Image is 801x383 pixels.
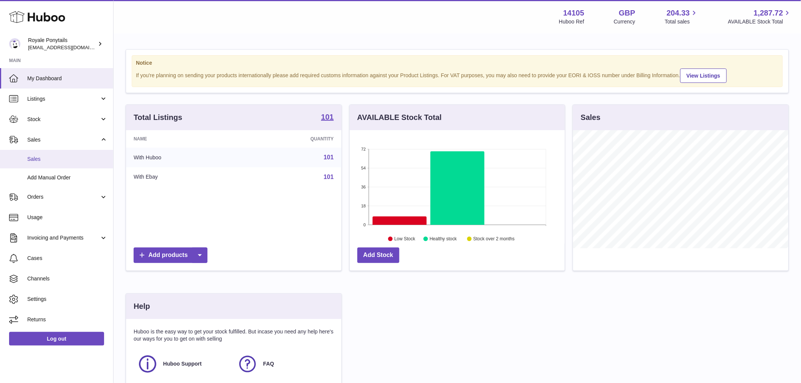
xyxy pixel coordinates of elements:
[667,8,690,18] span: 204.33
[27,255,108,262] span: Cases
[680,69,727,83] a: View Listings
[9,332,104,346] a: Log out
[361,204,366,208] text: 18
[665,18,698,25] span: Total sales
[357,248,399,263] a: Add Stock
[324,174,334,180] a: 101
[126,167,240,187] td: With Ebay
[27,214,108,221] span: Usage
[324,154,334,160] a: 101
[126,148,240,167] td: With Huboo
[134,328,334,343] p: Huboo is the easy way to get your stock fulfilled. But incase you need any help here's our ways f...
[394,237,416,242] text: Low Stock
[27,136,100,143] span: Sales
[665,8,698,25] a: 204.33 Total sales
[728,18,792,25] span: AVAILABLE Stock Total
[473,237,514,242] text: Stock over 2 months
[9,38,20,50] img: internalAdmin-14105@internal.huboo.com
[134,112,182,123] h3: Total Listings
[27,116,100,123] span: Stock
[27,296,108,303] span: Settings
[614,18,636,25] div: Currency
[321,113,333,121] strong: 101
[28,37,96,51] div: Royale Ponytails
[361,185,366,189] text: 36
[619,8,635,18] strong: GBP
[728,8,792,25] a: 1,287.72 AVAILABLE Stock Total
[237,354,330,374] a: FAQ
[321,113,333,122] a: 101
[357,112,442,123] h3: AVAILABLE Stock Total
[563,8,584,18] strong: 14105
[163,360,202,367] span: Huboo Support
[136,59,779,67] strong: Notice
[28,44,111,50] span: [EMAIL_ADDRESS][DOMAIN_NAME]
[559,18,584,25] div: Huboo Ref
[361,147,366,151] text: 72
[134,248,207,263] a: Add products
[137,354,230,374] a: Huboo Support
[27,193,100,201] span: Orders
[27,234,100,241] span: Invoicing and Payments
[136,67,779,83] div: If you're planning on sending your products internationally please add required customs informati...
[134,301,150,311] h3: Help
[27,75,108,82] span: My Dashboard
[430,237,457,242] text: Healthy stock
[581,112,600,123] h3: Sales
[27,95,100,103] span: Listings
[126,130,240,148] th: Name
[27,174,108,181] span: Add Manual Order
[754,8,783,18] span: 1,287.72
[363,223,366,227] text: 0
[240,130,341,148] th: Quantity
[263,360,274,367] span: FAQ
[27,156,108,163] span: Sales
[27,316,108,323] span: Returns
[27,275,108,282] span: Channels
[361,166,366,170] text: 54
